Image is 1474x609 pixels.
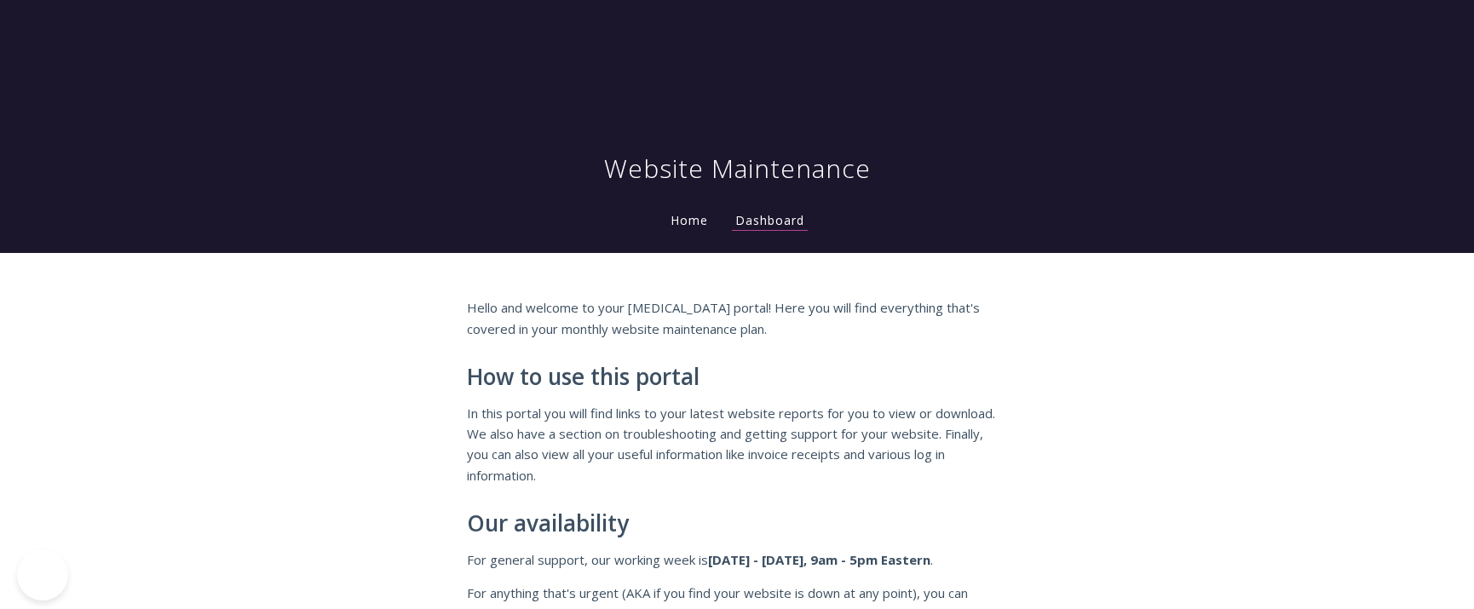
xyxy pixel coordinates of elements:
[467,403,1007,486] p: In this portal you will find links to your latest website reports for you to view or download. We...
[17,549,68,600] iframe: Toggle Customer Support
[732,212,808,231] a: Dashboard
[708,551,930,568] strong: [DATE] - [DATE], 9am - 5pm Eastern
[604,152,871,186] h1: Website Maintenance
[467,511,1007,537] h2: Our availability
[467,365,1007,390] h2: How to use this portal
[467,549,1007,570] p: For general support, our working week is .
[467,297,1007,339] p: Hello and welcome to your [MEDICAL_DATA] portal! Here you will find everything that's covered in ...
[667,212,711,228] a: Home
